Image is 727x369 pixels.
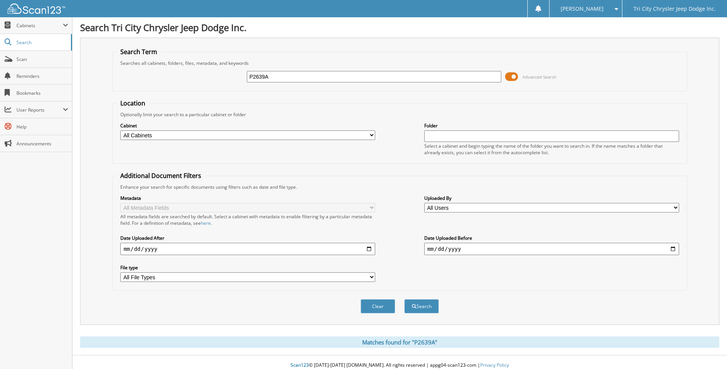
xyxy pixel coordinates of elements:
[424,122,679,129] label: Folder
[480,362,509,368] a: Privacy Policy
[522,74,556,80] span: Advanced Search
[16,140,68,147] span: Announcements
[120,213,375,226] div: All metadata fields are searched by default. Select a cabinet with metadata to enable filtering b...
[424,235,679,241] label: Date Uploaded Before
[117,184,683,190] div: Enhance your search for specific documents using filters such as date and file type.
[16,56,68,63] span: Scan
[361,299,395,313] button: Clear
[117,99,149,107] legend: Location
[8,3,65,14] img: scan123-logo-white.svg
[16,124,68,130] span: Help
[117,171,205,180] legend: Additional Document Filters
[120,195,375,201] label: Metadata
[424,243,679,255] input: end
[290,362,309,368] span: Scan123
[117,111,683,118] div: Optionally limit your search to a particular cabinet or folder
[201,220,211,226] a: here
[16,39,67,46] span: Search
[633,7,716,11] span: Tri City Chrysler Jeep Dodge Inc.
[16,22,63,29] span: Cabinets
[404,299,439,313] button: Search
[16,107,63,113] span: User Reports
[16,90,68,96] span: Bookmarks
[561,7,604,11] span: [PERSON_NAME]
[120,264,375,271] label: File type
[80,336,719,348] div: Matches found for "P2639A"
[16,73,68,79] span: Reminders
[120,122,375,129] label: Cabinet
[117,60,683,66] div: Searches all cabinets, folders, files, metadata, and keywords
[424,195,679,201] label: Uploaded By
[120,243,375,255] input: start
[424,143,679,156] div: Select a cabinet and begin typing the name of the folder you want to search in. If the name match...
[117,48,161,56] legend: Search Term
[120,235,375,241] label: Date Uploaded After
[80,21,719,34] h1: Search Tri City Chrysler Jeep Dodge Inc.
